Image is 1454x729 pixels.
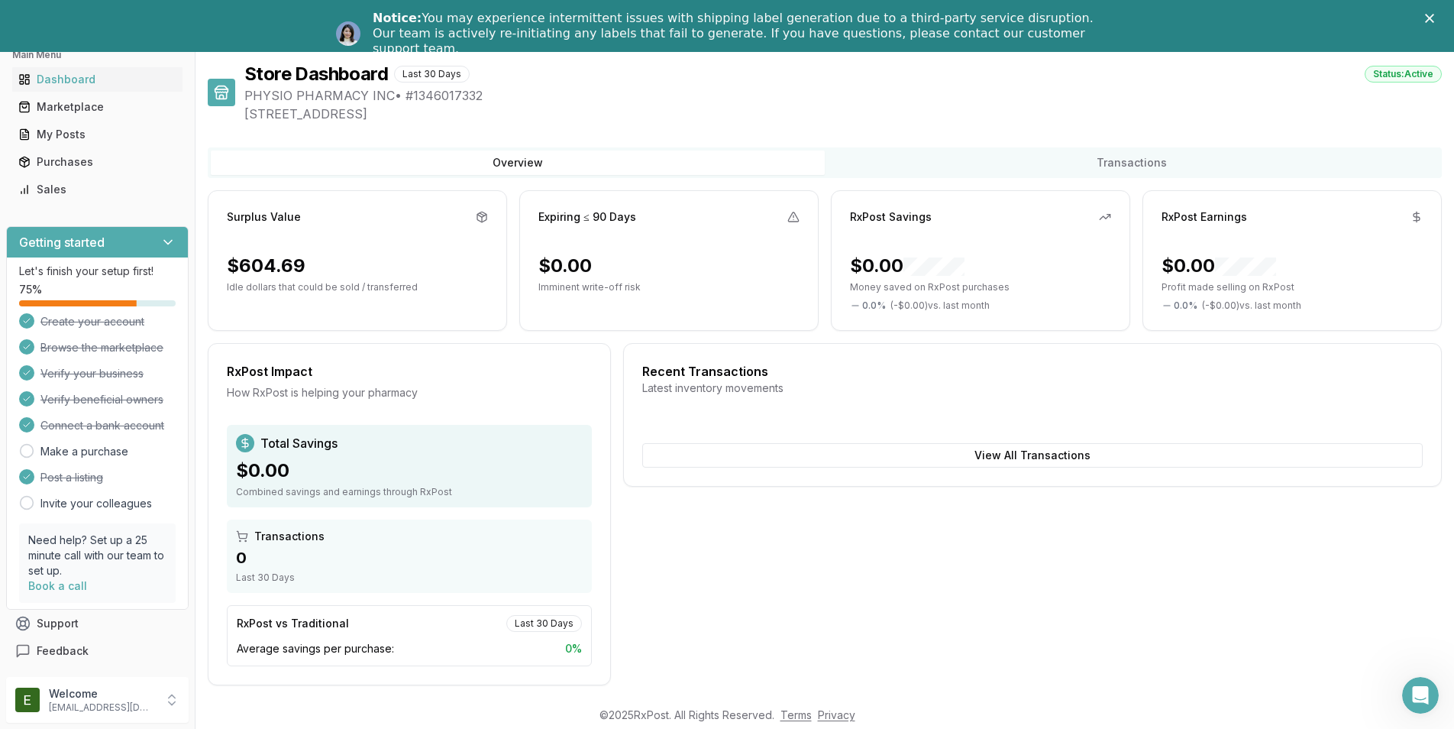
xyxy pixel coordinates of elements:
a: Sales [12,176,183,203]
h1: Store Dashboard [244,62,388,86]
div: $604.69 [227,254,305,278]
span: [STREET_ADDRESS] [244,105,1442,123]
div: $0.00 [236,458,583,483]
span: 0.0 % [862,300,886,312]
h3: Getting started [19,233,105,251]
b: Notice: [373,11,422,25]
button: Purchases [6,150,189,174]
a: Privacy [818,708,855,721]
div: RxPost Savings [850,209,932,225]
p: Let's finish your setup first! [19,264,176,279]
div: RxPost vs Traditional [237,616,349,631]
span: Feedback [37,643,89,659]
a: Book a call [28,579,87,592]
div: Surplus Value [227,209,301,225]
span: Verify your business [40,366,144,381]
p: Money saved on RxPost purchases [850,281,1111,293]
img: User avatar [15,688,40,712]
div: RxPost Impact [227,362,592,381]
span: Browse the marketplace [40,340,163,355]
span: Transactions [254,529,325,544]
span: Average savings per purchase: [237,641,394,656]
span: PHYSIO PHARMACY INC • # 1346017332 [244,86,1442,105]
span: Post a listing [40,470,103,485]
div: Purchases [18,154,176,170]
img: Profile image for Alice [336,21,360,46]
a: Terms [780,708,812,721]
p: Imminent write-off risk [538,281,800,293]
div: 0 [236,547,583,569]
div: You may experience intermittent issues with shipping label generation due to a third-party servic... [373,11,1094,57]
div: Close [1425,14,1440,23]
span: 75 % [19,282,42,297]
span: ( - $0.00 ) vs. last month [890,300,990,312]
button: Sales [6,177,189,202]
div: Last 30 Days [236,572,583,584]
button: Transactions [825,151,1439,175]
button: Dashboard [6,67,189,92]
iframe: Intercom live chat [1402,677,1439,714]
p: [EMAIL_ADDRESS][DOMAIN_NAME] [49,701,155,714]
p: Need help? Set up a 25 minute call with our team to set up. [28,533,166,578]
div: Recent Transactions [642,362,1423,381]
div: RxPost Earnings [1162,209,1247,225]
span: 0.0 % [1174,300,1197,312]
div: Marketplace [18,99,176,115]
p: Welcome [49,686,155,701]
button: Marketplace [6,95,189,119]
span: ( - $0.00 ) vs. last month [1202,300,1301,312]
div: How RxPost is helping your pharmacy [227,385,592,400]
span: Create your account [40,314,144,329]
a: Invite your colleagues [40,496,152,511]
h2: Main Menu [12,49,183,61]
div: Dashboard [18,72,176,87]
a: Purchases [12,148,183,176]
div: $0.00 [850,254,964,278]
a: Marketplace [12,93,183,121]
p: Profit made selling on RxPost [1162,281,1423,293]
button: View All Transactions [642,443,1423,468]
div: My Posts [18,127,176,142]
span: 0 % [565,641,582,656]
a: Dashboard [12,66,183,93]
div: Sales [18,182,176,197]
div: Last 30 Days [506,615,582,632]
div: $0.00 [538,254,592,278]
div: Latest inventory movements [642,381,1423,396]
a: Make a purchase [40,444,128,459]
div: Last 30 Days [394,66,470,83]
div: Status: Active [1365,66,1442,83]
button: My Posts [6,122,189,147]
div: $0.00 [1162,254,1276,278]
span: Verify beneficial owners [40,392,163,407]
button: Overview [211,151,825,175]
span: Total Savings [260,434,338,452]
p: Idle dollars that could be sold / transferred [227,281,488,293]
button: Feedback [6,637,189,665]
span: Connect a bank account [40,418,164,433]
div: Expiring ≤ 90 Days [538,209,636,225]
button: Support [6,610,189,637]
div: Combined savings and earnings through RxPost [236,486,583,498]
a: My Posts [12,121,183,148]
